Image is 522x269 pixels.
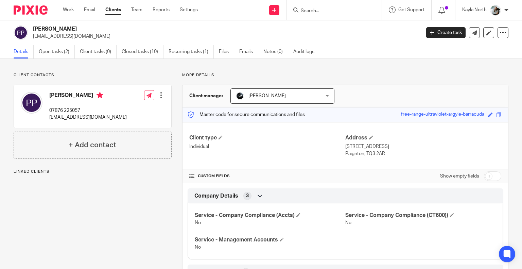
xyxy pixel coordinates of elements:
[14,45,34,58] a: Details
[194,192,238,200] span: Company Details
[462,6,487,13] p: Kayla North
[131,6,142,13] a: Team
[49,92,127,100] h4: [PERSON_NAME]
[195,220,201,225] span: No
[14,72,172,78] p: Client contacts
[180,6,198,13] a: Settings
[345,150,501,157] p: Paignton, TQ3 2AR
[189,134,345,141] h4: Client type
[169,45,214,58] a: Recurring tasks (1)
[189,143,345,150] p: Individual
[345,212,496,219] h4: Service - Company Compliance (CT600))
[293,45,319,58] a: Audit logs
[195,236,345,243] h4: Service - Management Accounts
[345,134,501,141] h4: Address
[300,8,361,14] input: Search
[80,45,117,58] a: Client tasks (0)
[153,6,170,13] a: Reports
[49,107,127,114] p: 07876 225057
[21,92,42,114] img: svg%3E
[33,33,416,40] p: [EMAIL_ADDRESS][DOMAIN_NAME]
[189,93,224,99] h3: Client manager
[195,212,345,219] h4: Service - Company Compliance (Accts)
[398,7,424,12] span: Get Support
[263,45,288,58] a: Notes (0)
[63,6,74,13] a: Work
[188,111,305,118] p: Master code for secure communications and files
[345,220,351,225] span: No
[345,143,501,150] p: [STREET_ADDRESS]
[239,45,258,58] a: Emails
[84,6,95,13] a: Email
[189,173,345,179] h4: CUSTOM FIELDS
[236,92,244,100] img: 1000002122.jpg
[105,6,121,13] a: Clients
[440,173,479,180] label: Show empty fields
[195,245,201,250] span: No
[14,169,172,174] p: Linked clients
[426,27,466,38] a: Create task
[39,45,75,58] a: Open tasks (2)
[14,5,48,15] img: Pixie
[49,114,127,121] p: [EMAIL_ADDRESS][DOMAIN_NAME]
[97,92,103,99] i: Primary
[246,192,249,199] span: 3
[33,26,340,33] h2: [PERSON_NAME]
[401,111,484,119] div: free-range-ultraviolet-argyle-barracuda
[248,94,286,98] span: [PERSON_NAME]
[182,72,508,78] p: More details
[122,45,163,58] a: Closed tasks (10)
[14,26,28,40] img: svg%3E
[219,45,234,58] a: Files
[490,5,501,16] img: Profile%20Photo.png
[69,140,116,150] h4: + Add contact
